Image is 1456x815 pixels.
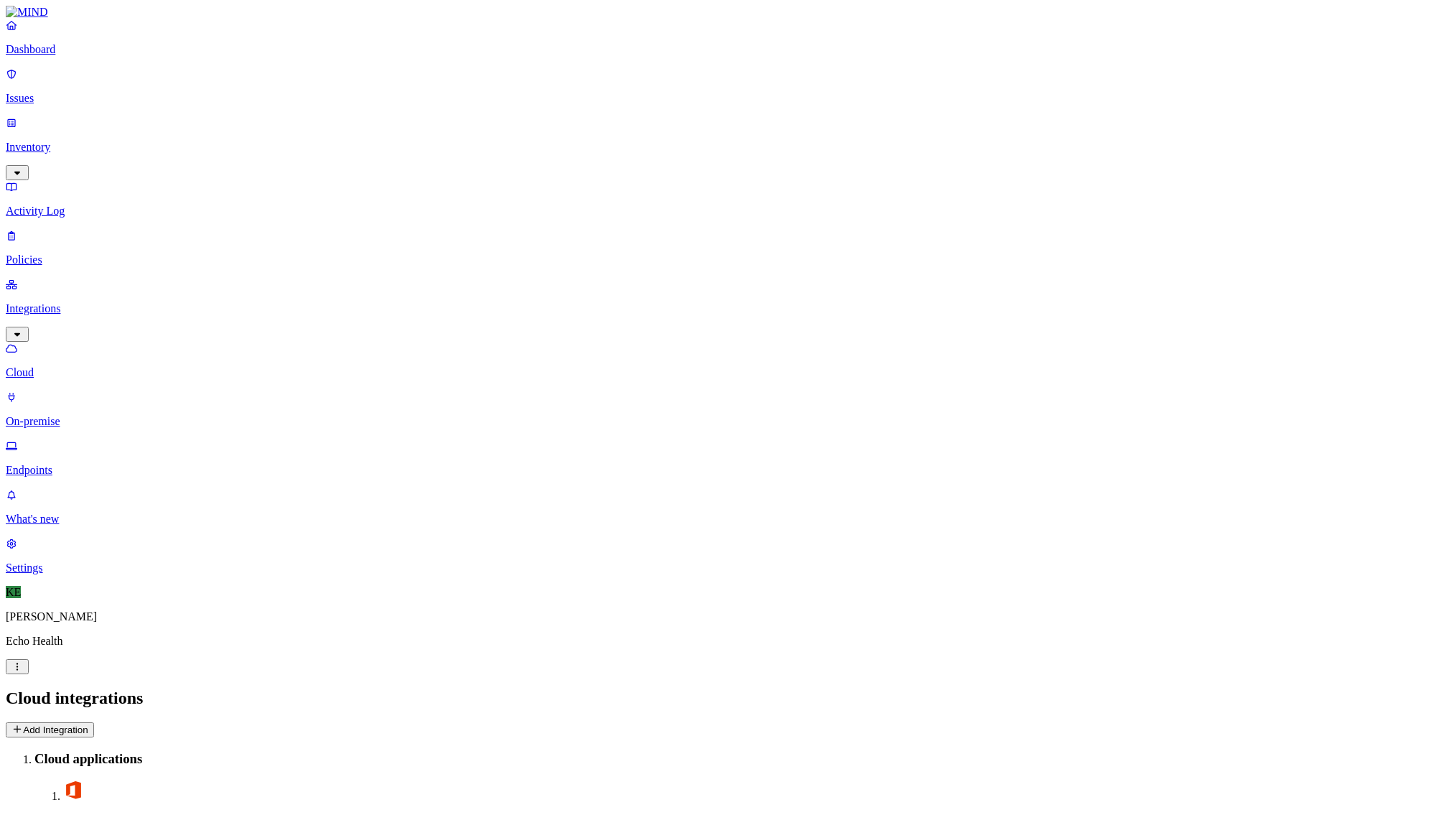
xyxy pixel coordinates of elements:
[6,689,1450,708] h2: Cloud integrations
[6,464,1450,477] p: Endpoints
[6,278,1450,340] a: Integrations
[6,537,1450,574] a: Settings
[6,415,1450,428] p: On-premise
[6,488,1450,526] a: What's new
[6,513,1450,526] p: What's new
[6,116,1450,178] a: Inventory
[6,391,1450,428] a: On-premise
[6,6,48,19] img: MIND
[6,92,1450,105] p: Issues
[6,562,1450,574] p: Settings
[6,342,1450,379] a: Cloud
[6,610,1450,623] p: [PERSON_NAME]
[6,229,1450,266] a: Policies
[6,586,21,598] span: KE
[6,253,1450,266] p: Policies
[6,722,94,737] button: Add Integration
[6,635,1450,648] p: Echo Health
[6,205,1450,218] p: Activity Log
[6,141,1450,154] p: Inventory
[6,43,1450,56] p: Dashboard
[6,366,1450,379] p: Cloud
[6,180,1450,218] a: Activity Log
[34,751,1450,767] h3: Cloud applications
[6,67,1450,105] a: Issues
[6,302,1450,315] p: Integrations
[63,780,83,800] img: office-365
[6,439,1450,477] a: Endpoints
[6,6,1450,19] a: MIND
[6,19,1450,56] a: Dashboard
